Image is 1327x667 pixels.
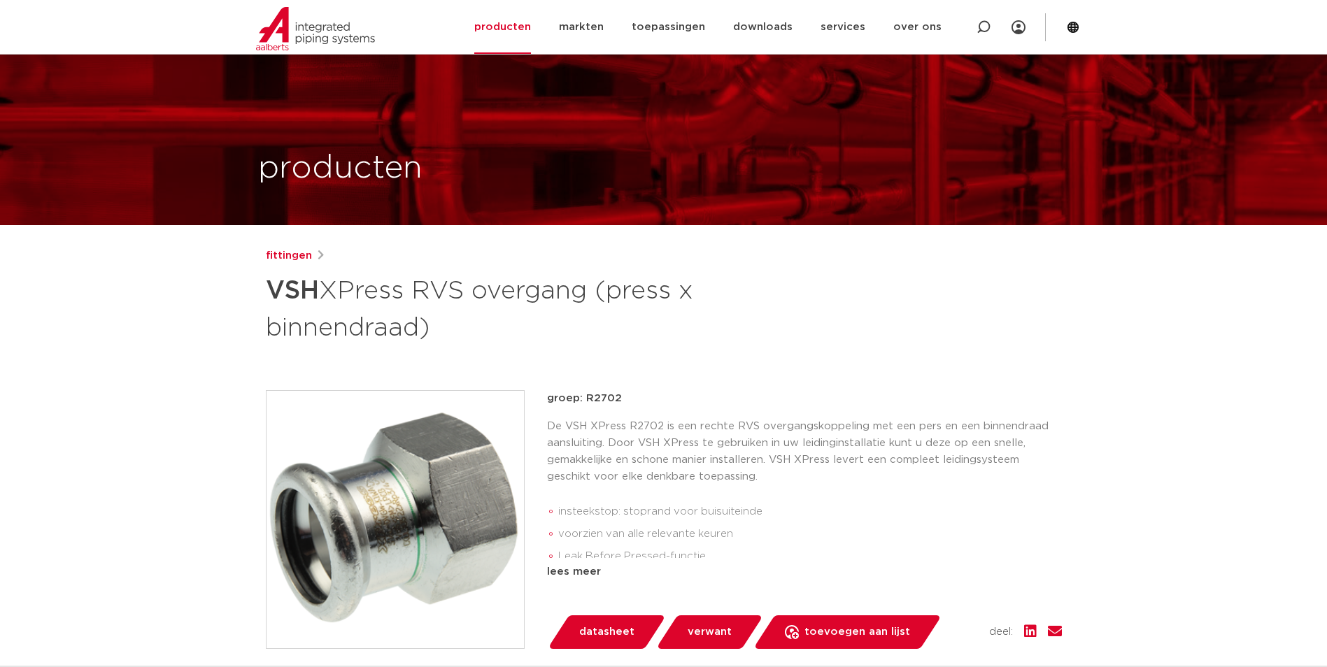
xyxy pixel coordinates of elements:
h1: XPress RVS overgang (press x binnendraad) [266,270,791,345]
a: verwant [655,615,763,649]
span: toevoegen aan lijst [804,621,910,643]
span: verwant [688,621,732,643]
a: fittingen [266,248,312,264]
a: datasheet [547,615,666,649]
li: voorzien van alle relevante keuren [558,523,1062,545]
h1: producten [258,146,423,191]
span: deel: [989,624,1013,640]
li: Leak Before Pressed-functie [558,545,1062,568]
span: datasheet [579,621,634,643]
div: lees meer [547,564,1062,580]
p: groep: R2702 [547,390,1062,407]
p: De VSH XPress R2702 is een rechte RVS overgangskoppeling met een pers en een binnendraad aansluit... [547,418,1062,485]
strong: VSH [266,278,319,303]
li: insteekstop: stoprand voor buisuiteinde [558,501,1062,523]
img: Product Image for VSH XPress RVS overgang (press x binnendraad) [267,391,524,648]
